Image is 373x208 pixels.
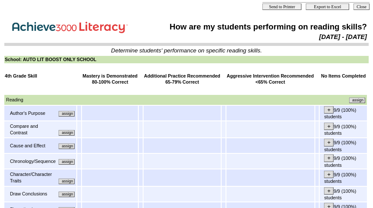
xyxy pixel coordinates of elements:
input: + [324,139,334,146]
td: Draw Conclusions [10,190,53,198]
input: Assign additional materials that assess this skill. [59,179,75,184]
input: Send to Printer [262,3,301,10]
input: + [324,154,334,162]
input: + [324,106,334,114]
td: Reading [6,96,185,104]
td: 9/9 (100%) students [320,169,367,185]
td: Determine students' performance on specific reading skills. [5,47,368,54]
td: Additional Practice Recommended 65-79% Correct [144,72,221,86]
input: + [324,187,334,195]
td: How are my students performing on reading skills? [150,22,367,32]
img: Achieve3000 Reports Logo [6,17,136,36]
td: 9/9 (100%) students [320,106,367,120]
td: 9/9 (100%) students [320,187,367,201]
td: Mastery is Demonstrated 80-100% Correct [82,72,138,86]
td: 9/9 (100%) students [320,121,367,137]
input: Assign additional materials that assess this skill. [349,97,365,103]
td: [DATE] - [DATE] [150,33,367,41]
td: Cause and Effect [10,142,56,149]
input: Assign additional materials that assess this skill. [59,130,75,136]
input: Export to Excel [306,3,349,10]
td: Compare and Contrast [10,123,56,136]
input: Assign additional materials that assess this skill. [59,111,75,117]
td: Aggressive Intervention Recommended <65% Correct [226,72,314,86]
input: Assign additional materials that assess this skill. [59,192,75,197]
input: + [324,171,334,178]
input: + [324,123,334,130]
input: Assign additional materials that assess this skill. [59,143,75,149]
td: Author's Purpose [10,110,56,117]
td: Character/Character Traits [10,171,56,184]
td: School: AUTO LIT BOOST ONLY SCHOOL [4,56,369,63]
input: Close [353,3,370,10]
td: 9/9 (100%) students [320,154,367,169]
td: 9/9 (100%) students [320,138,367,153]
td: No Items Completed [320,72,367,86]
td: Chronology/Sequence [10,158,56,165]
input: Assign additional materials that assess this skill. [59,159,75,165]
td: 4th Grade Skill [4,72,76,86]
